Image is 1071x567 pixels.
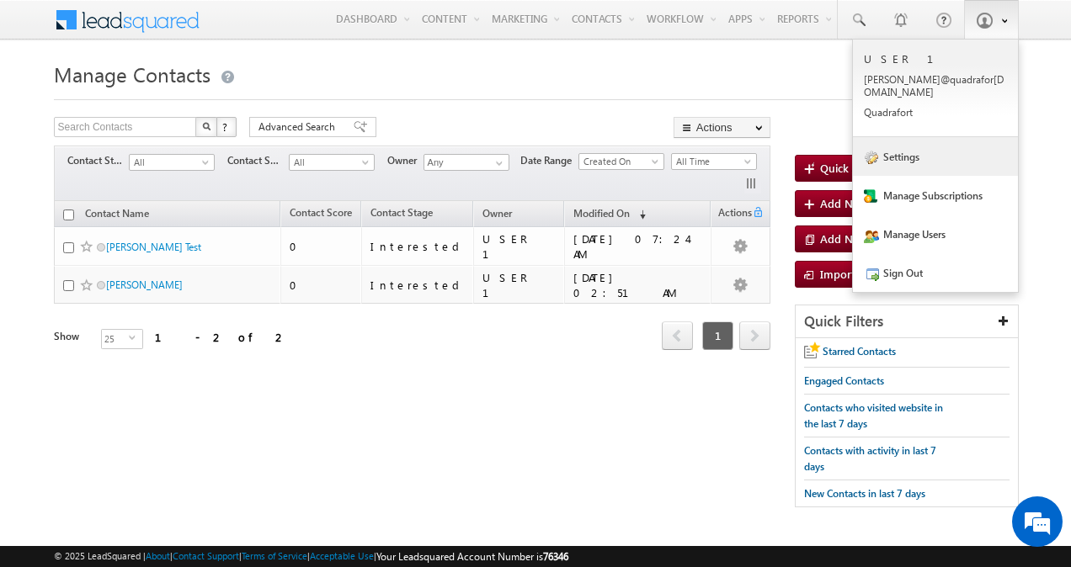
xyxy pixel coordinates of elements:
[77,204,157,226] a: Contact Name
[565,204,654,225] a: Modified On (sorted descending)
[543,550,568,563] span: 76346
[202,122,210,130] img: Search
[578,153,664,170] a: Created On
[864,106,1007,119] p: Quadr afort
[102,330,129,348] span: 25
[853,40,1018,137] a: USER 1 [PERSON_NAME]@quadrafor[DOMAIN_NAME] Quadrafort
[376,550,568,563] span: Your Leadsquared Account Number is
[216,117,237,137] button: ?
[739,321,770,350] span: next
[54,61,210,87] span: Manage Contacts
[290,278,354,293] div: 0
[54,548,568,564] span: © 2025 LeadSquared | | | | |
[632,208,646,221] span: (sorted descending)
[54,329,88,344] div: Show
[482,207,512,220] span: Owner
[242,550,307,561] a: Terms of Service
[482,231,557,262] div: USER 1
[290,239,354,254] div: 0
[573,231,703,262] div: [DATE] 07:24 AM
[804,487,925,500] span: New Contacts in last 7 days
[106,278,183,291] a: [PERSON_NAME]
[129,334,142,342] span: select
[520,153,578,168] span: Date Range
[823,345,896,358] span: Starred Contacts
[820,196,910,210] span: Add New Contact
[804,401,943,430] span: Contacts who visited website in the last 7 days
[711,204,752,225] span: Actions
[424,154,509,171] input: Type to Search
[129,154,215,171] a: All
[864,73,1007,98] p: [PERSON_NAME] @quad rafor [DOMAIN_NAME]
[864,51,1007,66] p: USER 1
[106,241,201,253] a: [PERSON_NAME] Test
[370,239,466,254] div: Interested
[227,153,289,168] span: Contact Source
[146,550,170,561] a: About
[739,323,770,350] a: next
[487,155,508,172] a: Show All Items
[155,327,287,347] div: 1 - 2 of 2
[290,155,370,170] span: All
[702,321,733,350] span: 1
[796,305,1018,338] div: Quick Filters
[258,119,340,135] span: Advanced Search
[289,154,375,171] a: All
[853,215,1018,253] a: Manage Users
[820,161,916,175] span: Quick Add Contact
[671,153,757,170] a: All Time
[804,374,884,387] span: Engaged Contacts
[362,204,441,225] a: Contact Stage
[370,278,466,293] div: Interested
[290,206,352,219] span: Contact Score
[853,176,1018,215] a: Manage Subscriptions
[662,323,693,350] a: prev
[674,117,770,138] button: Actions
[579,154,659,169] span: Created On
[672,154,752,169] span: All Time
[370,206,433,219] span: Contact Stage
[222,119,230,134] span: ?
[281,204,360,225] a: Contact Score
[820,267,898,281] span: Import Contact
[853,137,1018,176] a: Settings
[130,155,210,170] span: All
[310,550,374,561] a: Acceptable Use
[387,153,424,168] span: Owner
[804,444,936,473] span: Contacts with activity in last 7 days
[820,231,910,246] span: Add New Contact
[63,209,74,220] input: Check all records
[67,153,129,168] span: Contact Stage
[482,270,557,300] div: USER 1
[573,207,630,220] span: Modified On
[662,321,693,350] span: prev
[573,270,703,300] div: [DATE] 02:51 AM
[853,253,1018,292] a: Sign Out
[173,550,239,561] a: Contact Support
